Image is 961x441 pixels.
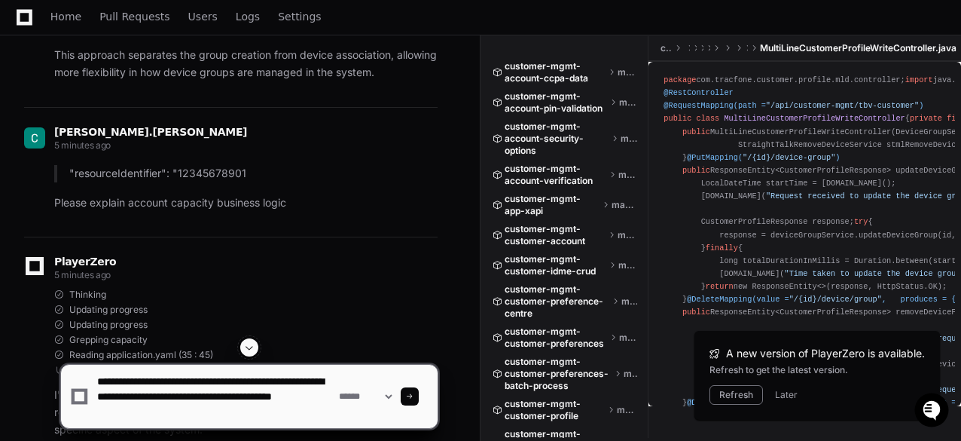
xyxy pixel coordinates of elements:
span: customer-mgmt-app-xapi [505,193,599,217]
div: We're offline, we'll be back soon [51,127,197,139]
span: public [682,308,710,317]
span: public [664,114,691,123]
img: ACg8ocLppwQnxw-l5OtmKI-iEP35Q_s6KGgNRE1-Sh_Zn0Ge2or2sg=s96-c [24,127,45,149]
img: 1736555170064-99ba0984-63c1-480f-8ee9-699278ef63ed [15,112,42,139]
div: Start new chat [51,112,247,127]
span: "/api/customer-mgmt/tbv-customer" [766,101,919,110]
span: customer-mgmt-customer-preference-centre [505,283,609,320]
span: customer-mgmt-account-ccpa-data [505,60,606,84]
span: public [682,127,710,136]
span: PlayerZero [54,257,116,266]
p: This approach separates the group creation from device association, allowing more flexibility in ... [54,47,438,81]
span: customer-mgmt-account-verification [505,163,606,187]
span: master [621,296,637,308]
p: Please explain account capacity business logic [54,194,438,212]
span: "/{id}/device-group" [743,153,835,162]
button: Start new chat [256,117,274,135]
p: "resourceIdentifier": "12345678901 [69,165,438,182]
span: @PutMapping( ) [687,153,840,162]
span: @RestController [664,88,733,97]
span: master [618,259,637,271]
span: Grepping capacity [69,334,148,346]
span: class [696,114,719,123]
span: master [612,199,637,211]
span: Pylon [150,158,182,170]
span: MultiLineCustomerProfileWriteController [724,114,905,123]
span: Logs [236,12,260,21]
span: 5 minutes ago [54,139,111,151]
span: master [618,169,637,181]
span: customer-profile-tbv [660,42,672,54]
span: package [664,75,696,84]
span: A new version of PlayerZero is available. [726,346,925,361]
a: Powered byPylon [106,158,182,170]
span: master [618,229,637,241]
span: master [621,133,638,145]
button: Later [775,389,798,401]
span: Thinking [69,289,106,301]
span: Updating progress [69,304,148,316]
span: Updating progress [69,319,148,331]
span: private [910,114,942,123]
span: customer-mgmt-customer-preferences [505,326,607,350]
span: master [619,332,637,344]
span: try [854,217,868,226]
span: @RequestMapping(path = ) [664,101,923,110]
span: Home [50,12,81,21]
span: import [905,75,933,84]
span: customer-mgmt-account-security-options [505,121,609,157]
span: Pull Requests [99,12,169,21]
button: Refresh [709,385,763,405]
span: public [682,166,710,175]
div: Welcome [15,60,274,84]
span: MultiLineCustomerProfileWriteController.java [760,42,956,54]
span: finally [706,243,738,253]
span: customer-mgmt-customer-account [505,223,606,247]
span: Users [188,12,218,21]
div: Refresh to get the latest version. [709,364,925,376]
span: master [618,66,637,78]
span: customer-mgmt-customer-idme-crud [505,253,606,277]
span: return [706,282,734,291]
span: customer-mgmt-account-pin-validation [505,90,607,115]
span: 5 minutes ago [54,269,111,280]
span: master [619,96,637,109]
img: PlayerZero [15,15,45,45]
iframe: Open customer support [913,391,953,432]
span: Settings [278,12,321,21]
span: [PERSON_NAME].[PERSON_NAME] [54,126,247,138]
span: "/{id}/device/group" [789,295,882,304]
